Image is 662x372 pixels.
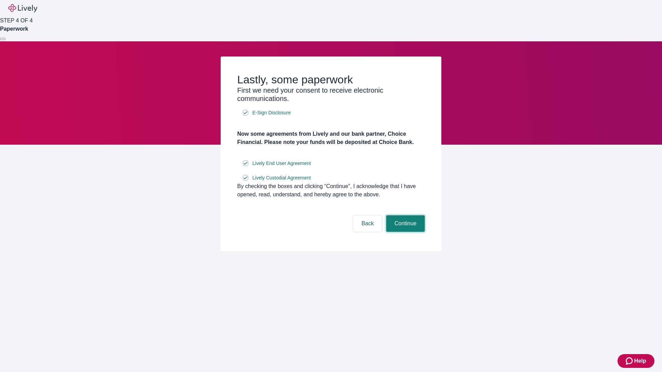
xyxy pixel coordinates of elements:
h4: Now some agreements from Lively and our bank partner, Choice Financial. Please note your funds wi... [237,130,425,146]
button: Back [353,215,382,232]
button: Continue [386,215,425,232]
h3: First we need your consent to receive electronic communications. [237,86,425,103]
img: Lively [8,4,37,12]
svg: Zendesk support icon [626,357,634,365]
span: Lively End User Agreement [252,160,311,167]
a: e-sign disclosure document [251,108,292,117]
a: e-sign disclosure document [251,159,312,168]
span: Lively Custodial Agreement [252,174,311,182]
a: e-sign disclosure document [251,174,312,182]
h2: Lastly, some paperwork [237,73,425,86]
span: Help [634,357,646,365]
button: Zendesk support iconHelp [618,354,654,368]
div: By checking the boxes and clicking “Continue", I acknowledge that I have opened, read, understand... [237,182,425,199]
span: E-Sign Disclosure [252,109,291,116]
